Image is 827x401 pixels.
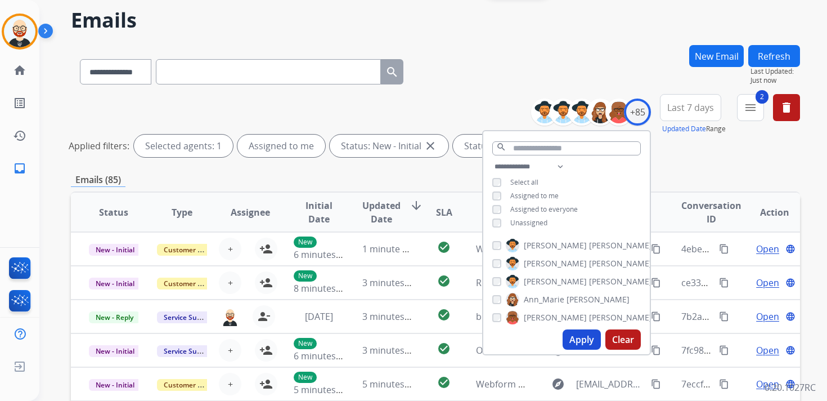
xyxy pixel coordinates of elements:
p: New [294,338,317,349]
mat-icon: language [785,345,795,355]
span: SLA [436,206,452,219]
mat-icon: content_copy [719,311,729,322]
mat-icon: content_copy [719,244,729,254]
p: Emails (85) [71,173,125,187]
span: 3 minutes ago [362,277,423,289]
mat-icon: check_circle [437,308,451,322]
span: [PERSON_NAME] [589,258,652,269]
span: 1 minute ago [362,243,418,255]
span: 5 minutes ago [362,378,423,390]
img: agent-avatar [221,307,239,326]
p: New [294,372,317,383]
span: Select all [510,177,538,187]
div: Status: New - Initial [330,135,448,157]
span: Service Support [157,345,221,357]
button: New Email [689,45,744,67]
span: Customer Support [157,278,230,289]
span: 3 minutes ago [362,310,423,323]
span: [PERSON_NAME] [589,240,652,251]
span: + [228,276,233,289]
span: Order 458bef56-23d6-477e-8a81-c5c020d9abf9 [476,344,673,357]
span: [PERSON_NAME] [589,276,652,287]
span: 6 minutes ago [294,248,354,261]
span: 6 minutes ago [294,350,354,362]
button: Last 7 days [660,94,721,121]
p: 0.20.1027RC [765,381,816,394]
button: Refresh [748,45,800,67]
div: Status: New - Reply [453,135,572,157]
button: + [219,238,241,260]
span: Just now [750,76,800,85]
mat-icon: home [13,64,26,77]
span: New - Initial [89,244,141,256]
p: New [294,270,317,282]
span: [EMAIL_ADDRESS][DOMAIN_NAME] [576,377,645,391]
span: Last 7 days [667,105,714,110]
span: 2 [756,90,768,104]
mat-icon: close [424,139,437,153]
mat-icon: content_copy [651,311,661,322]
mat-icon: person_add [259,242,273,256]
span: New - Initial [89,379,141,391]
span: Customer Support [157,244,230,256]
span: Status [99,206,128,219]
span: Service Support [157,311,221,323]
mat-icon: check_circle [437,274,451,288]
mat-icon: language [785,244,795,254]
mat-icon: search [385,65,399,79]
span: Assigned to everyone [510,204,578,214]
span: [PERSON_NAME] [524,276,587,287]
mat-icon: content_copy [651,379,661,389]
mat-icon: content_copy [719,278,729,288]
span: Last Updated: [750,67,800,76]
span: Open [756,310,779,323]
img: avatar [4,16,35,47]
div: +85 [624,99,651,126]
span: Open [756,276,779,289]
mat-icon: menu [744,101,757,114]
span: 5 minutes ago [294,384,354,396]
span: Type [172,206,192,219]
mat-icon: check_circle [437,342,451,355]
button: + [219,373,241,395]
span: Customer Support [157,379,230,391]
button: Clear [605,329,641,350]
span: New - Initial [89,278,141,289]
mat-icon: content_copy [651,244,661,254]
span: + [228,344,233,357]
mat-icon: person_add [259,377,273,391]
mat-icon: language [785,311,795,322]
button: Updated Date [662,124,706,133]
span: Ann_Marie [524,294,564,305]
span: + [228,242,233,256]
mat-icon: person_remove [257,310,271,323]
mat-icon: person_add [259,344,273,357]
mat-icon: language [785,379,795,389]
mat-icon: content_copy [651,345,661,355]
span: Open [756,242,779,256]
mat-icon: content_copy [719,345,729,355]
span: [PERSON_NAME] [589,312,652,323]
mat-icon: language [785,278,795,288]
div: Selected agents: 1 [134,135,233,157]
span: Webform from [EMAIL_ADDRESS][DOMAIN_NAME] on [DATE] [476,243,731,255]
span: Updated Date [362,199,401,226]
button: Apply [563,329,601,350]
mat-icon: delete [780,101,793,114]
span: [PERSON_NAME] [524,240,587,251]
span: Webform from [PERSON_NAME][EMAIL_ADDRESS][DOMAIN_NAME] on [DATE] [476,378,801,390]
span: Conversation ID [681,199,741,226]
mat-icon: explore [551,377,565,391]
span: New - Initial [89,345,141,357]
mat-icon: arrow_downward [410,199,423,212]
button: 2 [737,94,764,121]
span: Open [756,344,779,357]
span: Request received] Resolve the issue and log your decision. ͏‌ ͏‌ ͏‌ ͏‌ ͏‌ ͏‌ ͏‌ ͏‌ ͏‌ ͏‌ ͏‌ ͏‌ ͏‌... [476,277,808,289]
mat-icon: check_circle [437,376,451,389]
h2: Emails [71,9,800,32]
span: [PERSON_NAME] [524,312,587,323]
span: 3 minutes ago [362,344,423,357]
mat-icon: person_add [259,276,273,289]
span: Range [662,124,726,133]
span: Assignee [231,206,270,219]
